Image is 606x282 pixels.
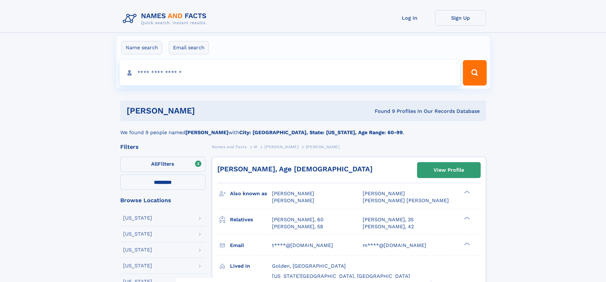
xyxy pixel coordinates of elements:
[384,10,435,26] a: Log In
[463,60,486,86] button: Search Button
[272,263,346,269] span: Golden, [GEOGRAPHIC_DATA]
[230,240,272,251] h3: Email
[272,197,314,203] span: [PERSON_NAME]
[123,263,152,268] div: [US_STATE]
[254,145,257,149] span: M
[120,60,460,86] input: search input
[120,144,205,150] div: Filters
[417,162,480,178] a: View Profile
[122,41,162,54] label: Name search
[120,157,205,172] label: Filters
[123,216,152,221] div: [US_STATE]
[151,161,158,167] span: All
[463,242,470,246] div: ❯
[285,108,480,115] div: Found 9 Profiles In Our Records Database
[123,247,152,252] div: [US_STATE]
[212,143,247,151] a: Names and Facts
[463,190,470,194] div: ❯
[123,231,152,237] div: [US_STATE]
[230,214,272,225] h3: Relatives
[230,261,272,272] h3: Lived in
[264,145,298,149] span: [PERSON_NAME]
[272,273,410,279] span: [US_STATE][GEOGRAPHIC_DATA], [GEOGRAPHIC_DATA]
[120,197,205,203] div: Browse Locations
[127,107,285,115] h1: [PERSON_NAME]
[463,216,470,220] div: ❯
[169,41,209,54] label: Email search
[185,129,228,135] b: [PERSON_NAME]
[230,188,272,199] h3: Also known as
[272,190,314,196] span: [PERSON_NAME]
[120,121,486,136] div: We found 9 people named with .
[120,10,212,27] img: Logo Names and Facts
[264,143,298,151] a: [PERSON_NAME]
[217,165,373,173] a: [PERSON_NAME], Age [DEMOGRAPHIC_DATA]
[254,143,257,151] a: M
[239,129,403,135] b: City: [GEOGRAPHIC_DATA], State: [US_STATE], Age Range: 60-99
[272,216,324,223] a: [PERSON_NAME], 60
[363,190,405,196] span: [PERSON_NAME]
[363,197,449,203] span: [PERSON_NAME] [PERSON_NAME]
[363,216,414,223] a: [PERSON_NAME], 35
[363,223,414,230] a: [PERSON_NAME], 42
[435,10,486,26] a: Sign Up
[434,163,464,177] div: View Profile
[272,223,323,230] a: [PERSON_NAME], 58
[306,145,340,149] span: [PERSON_NAME]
